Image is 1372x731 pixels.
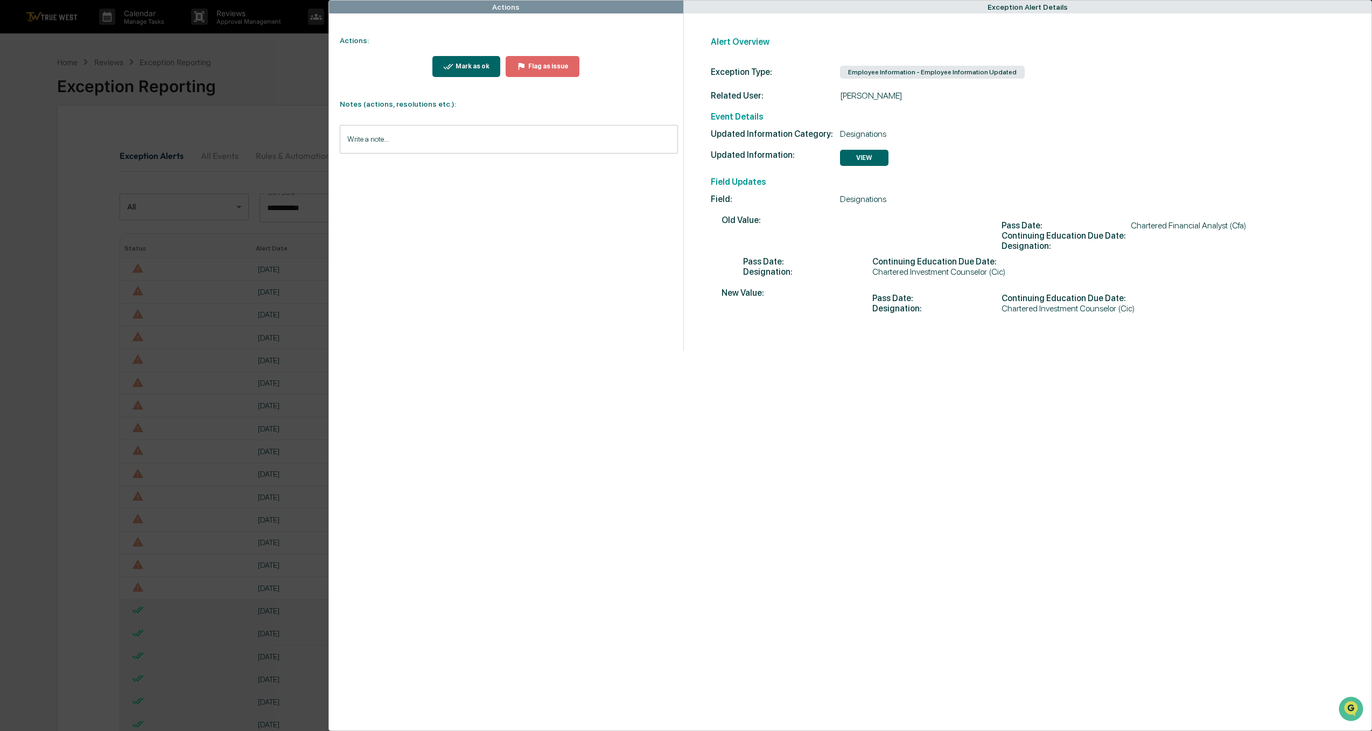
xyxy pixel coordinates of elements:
[711,90,1356,101] div: [PERSON_NAME]
[526,62,569,70] div: Flag as issue
[1338,695,1367,725] iframe: Open customer support
[22,136,69,147] span: Preclearance
[11,23,196,40] p: How can we help?
[1002,231,1131,241] span: Continuing Education Due Date :
[988,3,1068,11] div: Exception Alert Details
[22,156,68,167] span: Data Lookup
[711,37,1356,47] h2: Alert Overview
[722,288,851,298] span: New Value:
[1002,241,1131,251] span: Designation :
[340,36,369,45] strong: Actions:
[89,136,134,147] span: Attestations
[872,256,1002,267] span: Continuing Education Due Date :
[872,293,1002,303] span: Pass Date :
[722,215,851,225] span: Old Value:
[28,49,178,60] input: Clear
[851,215,980,225] span: New Value:
[872,303,1002,314] span: Designation :
[6,131,74,151] a: 🖐️Preclearance
[37,82,177,93] div: Start new chat
[11,157,19,166] div: 🔎
[872,293,1135,314] div: Chartered Investment Counselor (Cic)
[11,137,19,145] div: 🖐️
[453,62,489,70] div: Mark as ok
[711,129,1356,139] div: Designations
[78,137,87,145] div: 🗄️
[6,152,72,171] a: 🔎Data Lookup
[1002,220,1131,231] span: Pass Date :
[840,150,888,166] button: VIEW
[743,256,872,267] span: Pass Date :
[711,112,1356,122] h2: Event Details
[711,194,840,204] span: Field:
[711,90,840,101] span: Related User:
[340,100,456,108] strong: Notes (actions, resolutions etc.):
[107,183,130,191] span: Pylon
[711,67,840,77] div: Exception Type:
[711,177,1356,187] h2: Field Updates
[37,93,136,102] div: We're available if you need us!
[432,56,500,77] button: Mark as ok
[711,150,840,160] span: Updated Information:
[711,194,1356,204] div: Designations
[711,129,840,139] span: Updated Information Category:
[743,267,872,277] span: Designation :
[506,56,580,77] button: Flag as issue
[492,3,520,11] div: Actions
[11,82,30,102] img: 1746055101610-c473b297-6a78-478c-a979-82029cc54cd1
[743,256,1005,277] div: Chartered Investment Counselor (Cic)
[74,131,138,151] a: 🗄️Attestations
[183,86,196,99] button: Start new chat
[840,66,1025,79] div: Employee Information - Employee Information Updated
[76,182,130,191] a: Powered byPylon
[1002,293,1131,303] span: Continuing Education Due Date :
